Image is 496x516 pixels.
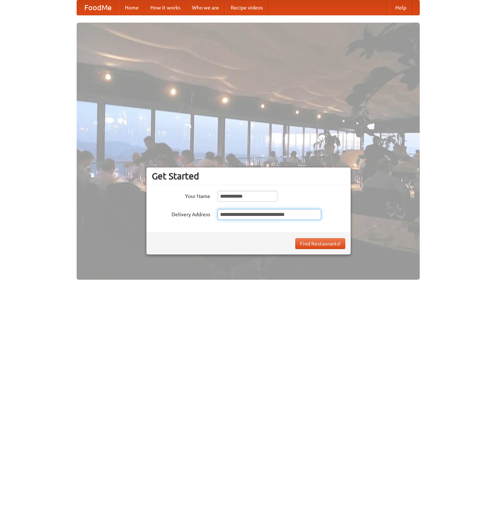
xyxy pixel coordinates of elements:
button: Find Restaurants! [295,238,345,249]
h3: Get Started [152,171,345,182]
label: Delivery Address [152,209,210,218]
a: FoodMe [77,0,119,15]
a: Home [119,0,145,15]
label: Your Name [152,191,210,200]
a: Who we are [186,0,225,15]
a: Help [389,0,412,15]
a: How it works [145,0,186,15]
a: Recipe videos [225,0,269,15]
